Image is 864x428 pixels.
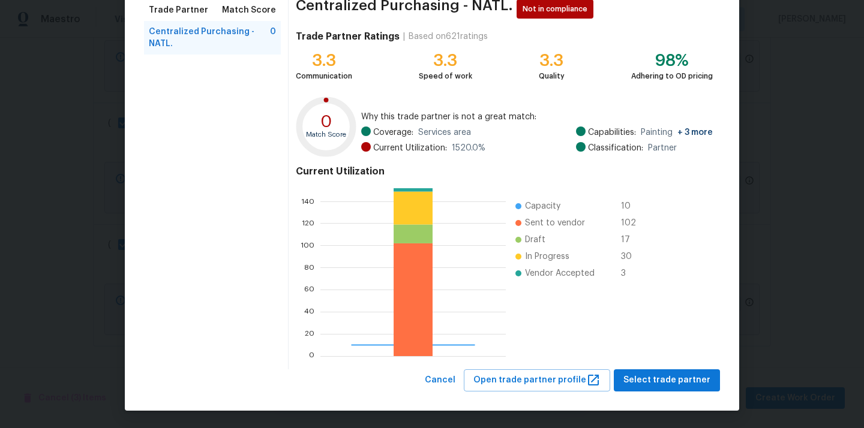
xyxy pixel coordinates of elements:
span: Coverage: [373,126,413,138]
span: 1520.0 % [452,142,485,154]
span: Painting [641,126,713,138]
span: 102 [621,217,640,229]
span: Capabilities: [588,126,636,138]
div: Speed of work [419,70,472,82]
span: Current Utilization: [373,142,447,154]
text: Match Score [306,131,346,138]
div: 3.3 [419,55,472,67]
span: Capacity [525,200,560,212]
span: Draft [525,234,545,246]
span: Open trade partner profile [473,373,601,388]
span: Partner [648,142,677,154]
div: 3.3 [296,55,352,67]
text: 120 [302,220,314,227]
span: 0 [270,26,276,50]
span: Trade Partner [149,4,208,16]
text: 140 [301,198,314,205]
span: Why this trade partner is not a great match: [361,111,713,123]
span: 3 [621,267,640,279]
div: Communication [296,70,352,82]
h4: Current Utilization [296,165,713,177]
div: Based on 621 ratings [409,31,488,43]
span: Select trade partner [623,373,710,388]
span: Classification: [588,142,643,154]
span: Vendor Accepted [525,267,595,279]
text: 0 [309,352,314,360]
div: Adhering to OD pricing [631,70,713,82]
button: Open trade partner profile [464,369,610,391]
span: + 3 more [677,128,713,137]
text: 20 [305,330,314,337]
div: 3.3 [539,55,565,67]
div: 98% [631,55,713,67]
text: 0 [320,113,332,130]
span: 17 [621,234,640,246]
span: Centralized Purchasing - NATL. [149,26,270,50]
text: 100 [301,242,314,249]
text: 60 [304,286,314,293]
button: Cancel [420,369,460,391]
span: Match Score [222,4,276,16]
h4: Trade Partner Ratings [296,31,400,43]
text: 80 [304,264,314,271]
text: 40 [304,308,314,315]
span: Services area [418,126,471,138]
span: In Progress [525,251,569,263]
button: Select trade partner [614,369,720,391]
span: Cancel [425,373,455,388]
span: Sent to vendor [525,217,585,229]
div: Quality [539,70,565,82]
span: 30 [621,251,640,263]
div: | [400,31,409,43]
span: Not in compliance [523,3,592,15]
span: 10 [621,200,640,212]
